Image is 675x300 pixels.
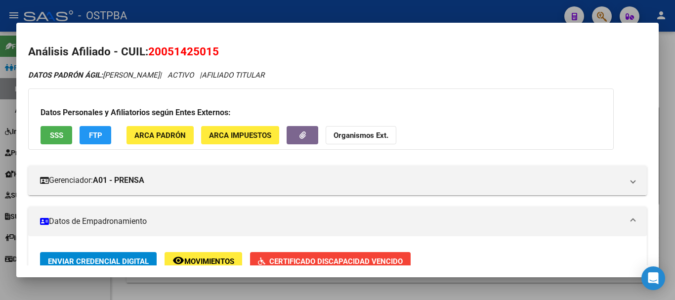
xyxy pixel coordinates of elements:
[334,131,388,140] strong: Organismos Ext.
[148,45,219,58] span: 20051425015
[165,252,242,270] button: Movimientos
[134,131,186,140] span: ARCA Padrón
[172,255,184,266] mat-icon: remove_red_eye
[28,43,647,60] h2: Análisis Afiliado - CUIL:
[28,207,647,236] mat-expansion-panel-header: Datos de Empadronamiento
[326,126,396,144] button: Organismos Ext.
[250,252,411,270] button: Certificado Discapacidad Vencido
[80,126,111,144] button: FTP
[89,131,102,140] span: FTP
[28,71,160,80] span: [PERSON_NAME]
[41,107,601,119] h3: Datos Personales y Afiliatorios según Entes Externos:
[269,257,403,266] span: Certificado Discapacidad Vencido
[40,252,157,270] button: Enviar Credencial Digital
[127,126,194,144] button: ARCA Padrón
[48,257,149,266] span: Enviar Credencial Digital
[28,71,103,80] strong: DATOS PADRÓN ÁGIL:
[209,131,271,140] span: ARCA Impuestos
[201,126,279,144] button: ARCA Impuestos
[41,126,72,144] button: SSS
[40,215,623,227] mat-panel-title: Datos de Empadronamiento
[28,166,647,195] mat-expansion-panel-header: Gerenciador:A01 - PRENSA
[93,174,144,186] strong: A01 - PRENSA
[202,71,264,80] span: AFILIADO TITULAR
[184,257,234,266] span: Movimientos
[40,174,623,186] mat-panel-title: Gerenciador:
[28,71,264,80] i: | ACTIVO |
[50,131,63,140] span: SSS
[641,266,665,290] div: Open Intercom Messenger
